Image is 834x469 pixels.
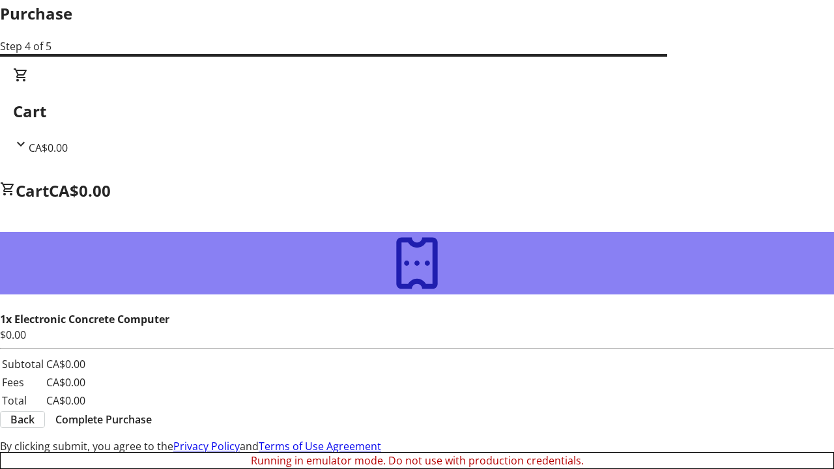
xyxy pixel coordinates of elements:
[45,412,162,427] button: Complete Purchase
[1,374,44,391] td: Fees
[46,374,86,391] td: CA$0.00
[10,412,35,427] span: Back
[1,392,44,409] td: Total
[49,180,111,201] span: CA$0.00
[46,392,86,409] td: CA$0.00
[259,439,381,453] a: Terms of Use Agreement
[13,67,821,156] div: CartCA$0.00
[46,356,86,373] td: CA$0.00
[13,100,821,123] h2: Cart
[1,356,44,373] td: Subtotal
[16,180,49,201] span: Cart
[29,141,68,155] span: CA$0.00
[173,439,240,453] a: Privacy Policy
[55,412,152,427] span: Complete Purchase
